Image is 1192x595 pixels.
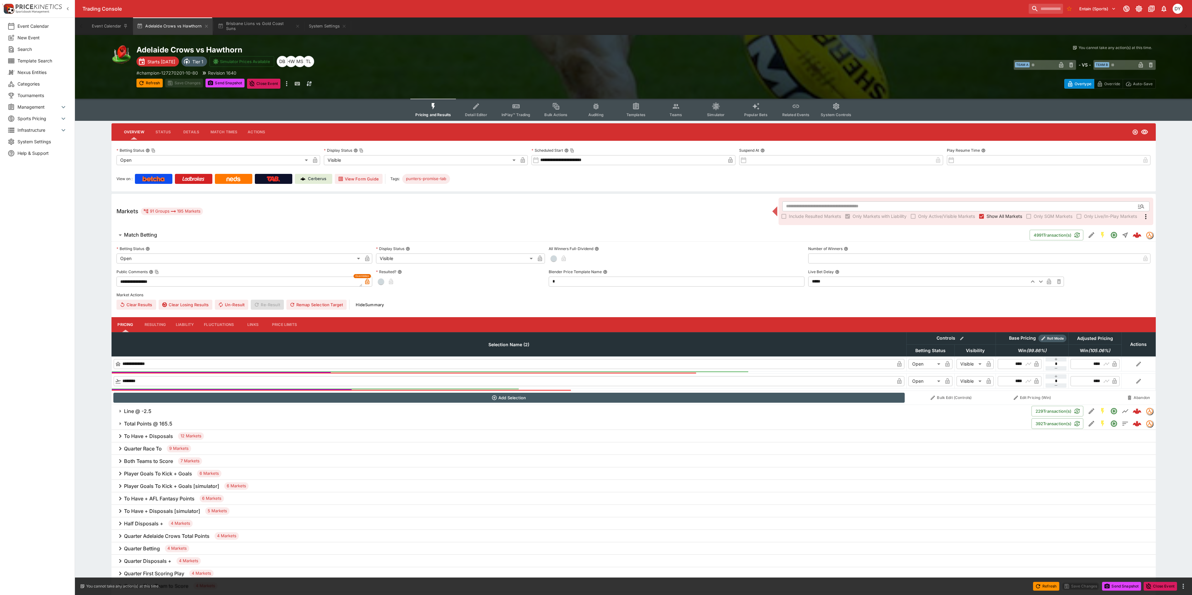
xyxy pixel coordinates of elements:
p: Cerberus [308,176,326,182]
div: c2ab2153-fd5a-40b0-a6c3-fba08fd7bea7 [1133,419,1141,428]
button: more [1180,583,1187,590]
input: search [1029,4,1063,14]
img: PriceKinetics [16,4,62,9]
p: Tier 1 [192,58,203,65]
span: Infrastructure [17,127,60,133]
button: Un-Result [215,300,248,310]
p: Number of Winners [808,246,843,251]
button: Brisbane Lions vs Gold Coast Suns [214,17,304,35]
h6: Player Goals To Kick + Goals [124,470,192,477]
button: Close Event [1144,582,1177,591]
button: Live Bet Delay [835,270,839,274]
button: Pricing [111,317,140,332]
div: Matthew Scott [294,56,305,67]
button: more [283,79,290,89]
svg: More [1142,213,1150,220]
p: You cannot take any action(s) at this time. [1079,45,1152,51]
span: Teams [670,112,682,117]
span: Selection Name (2) [482,341,536,348]
span: Related Events [782,112,809,117]
span: 4 Markets [189,570,214,577]
button: 392Transaction(s) [1031,418,1083,429]
button: Play Resume Time [981,148,986,153]
div: tradingmodel [1146,407,1153,415]
button: Number of Winners [844,247,848,251]
button: Copy To Clipboard [155,270,159,274]
span: 12 Markets [178,433,204,439]
h6: Quarter Disposals + [124,558,171,564]
button: Public CommentsCopy To Clipboard [149,270,153,274]
p: Revision 1640 [208,70,236,76]
p: Suspend At [739,148,759,153]
span: Team A [1015,62,1030,67]
button: All Winners Full-Dividend [595,247,599,251]
button: Edit Pricing (Win) [998,393,1067,403]
p: Betting Status [116,246,144,251]
button: Straight [1120,229,1131,241]
button: Copy To Clipboard [151,148,156,153]
button: SGM Enabled [1097,418,1108,429]
button: Select Tenant [1076,4,1120,14]
button: Clear Losing Results [159,300,212,310]
span: 5 Markets [205,508,230,514]
span: 7 Markets [178,458,202,464]
div: Dylan Brown [277,56,288,67]
span: Show All Markets [987,213,1022,219]
button: Match Times [205,125,243,140]
a: c2ab2153-fd5a-40b0-a6c3-fba08fd7bea7 [1131,417,1143,430]
button: Scheduled StartCopy To Clipboard [564,148,569,153]
button: Resulting [140,317,171,332]
button: Refresh [1033,582,1059,591]
span: Visibility [959,347,992,354]
img: tradingmodel [1146,420,1153,427]
img: logo-cerberus--red.svg [1133,231,1141,239]
h6: To Have + AFL Fantasy Points [124,495,195,502]
svg: Open [1110,407,1118,415]
button: System Settings [305,17,350,35]
button: Clear Results [116,300,156,310]
button: Links [239,317,267,332]
button: Remap Selection Target [286,300,347,310]
button: Betting Status [146,247,150,251]
button: Total Points @ 165.5 [111,417,1031,430]
th: Adjusted Pricing [1069,332,1122,344]
img: logo-cerberus--red.svg [1133,419,1141,428]
button: Adelaide Crows vs Hawthorn [133,17,212,35]
p: Auto-Save [1133,81,1153,87]
span: Detail Editor [465,112,487,117]
span: 9 Markets [167,445,191,452]
span: 6 Markets [197,470,221,477]
button: Documentation [1146,3,1157,14]
h6: Player Goals To Kick + Goals [simulator] [124,483,219,489]
div: Base Pricing [1007,334,1038,342]
button: Bulk Edit (Controls) [908,393,994,403]
em: ( 105.06 %) [1088,347,1110,354]
p: Live Bet Delay [808,269,834,274]
div: Visible [957,359,984,369]
span: Simulator [707,112,725,117]
span: Auditing [588,112,604,117]
div: Open [116,253,362,263]
button: Refresh [136,79,163,87]
div: Event type filters [410,99,856,121]
h6: Both Teams to Score [124,458,173,465]
span: Only Active/Visible Markets [918,213,975,219]
div: Visible [376,253,535,263]
div: 91 Groups 195 Markets [143,208,201,215]
button: Connected to PK [1121,3,1132,14]
button: Edit Detail [1086,418,1097,429]
button: Suspend At [760,148,765,153]
button: Notifications [1158,3,1170,14]
h6: Quarter Adelaide Crows Total Points [124,533,210,539]
a: 0656199b-39c9-4574-bda6-dc18b298cf7e [1131,229,1143,241]
h6: Half Disposals + [124,520,163,527]
img: TabNZ [267,176,280,181]
p: Display Status [376,246,404,251]
span: Tournaments [17,92,67,99]
span: New Event [17,34,67,41]
span: Template Search [17,57,67,64]
button: Line [1120,406,1131,417]
h2: Copy To Clipboard [136,45,646,55]
span: Win(105.06%) [1073,347,1117,354]
p: Betting Status [116,148,144,153]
